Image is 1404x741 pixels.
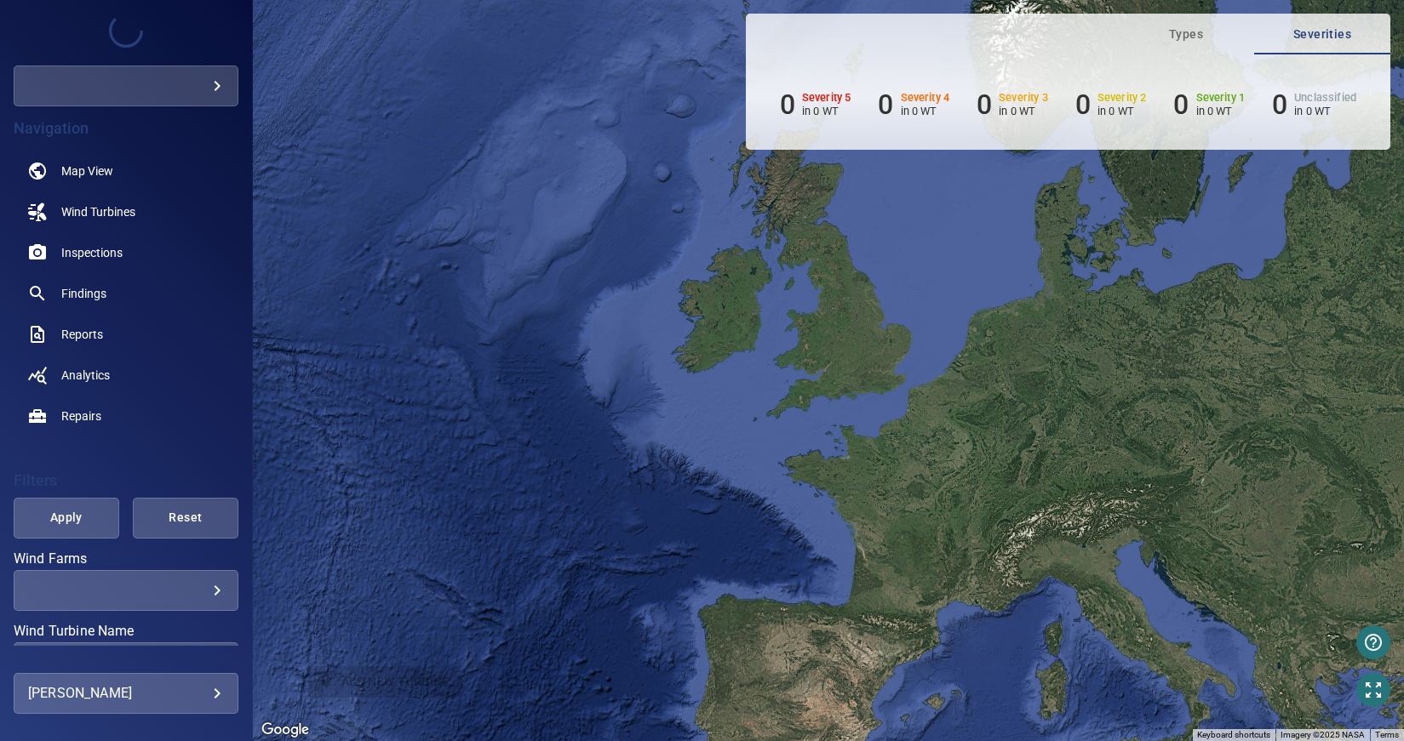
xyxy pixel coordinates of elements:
[61,285,106,302] span: Findings
[780,88,851,121] li: Severity 5
[1196,92,1246,104] h6: Severity 1
[878,88,949,121] li: Severity 4
[1264,24,1380,45] span: Severities
[977,88,1048,121] li: Severity 3
[1128,24,1244,45] span: Types
[1197,729,1270,741] button: Keyboard shortcuts
[977,88,992,121] h6: 0
[780,88,795,121] h6: 0
[14,120,238,137] h4: Navigation
[14,552,238,566] label: Wind Farms
[802,92,851,104] h6: Severity 5
[999,105,1048,117] p: in 0 WT
[14,66,238,106] div: kompactvindmark
[61,203,135,220] span: Wind Turbines
[1097,92,1147,104] h6: Severity 2
[14,314,238,355] a: reports noActive
[901,92,950,104] h6: Severity 4
[14,151,238,191] a: map noActive
[1294,92,1356,104] h6: Unclassified
[28,680,224,707] div: [PERSON_NAME]
[14,355,238,396] a: analytics noActive
[14,396,238,436] a: repairs noActive
[1173,88,1189,121] h6: 0
[35,507,98,528] span: Apply
[14,498,119,539] button: Apply
[61,326,103,343] span: Reports
[878,88,893,121] h6: 0
[154,507,217,528] span: Reset
[1075,88,1147,121] li: Severity 2
[1294,105,1356,117] p: in 0 WT
[14,191,238,232] a: windturbines noActive
[257,719,313,741] img: Google
[1173,88,1245,121] li: Severity 1
[14,472,238,489] h4: Filters
[1281,730,1365,739] span: Imagery ©2025 NASA
[14,232,238,273] a: inspections noActive
[1075,88,1091,121] h6: 0
[901,105,950,117] p: in 0 WT
[1196,105,1246,117] p: in 0 WT
[61,408,101,425] span: Repairs
[133,498,238,539] button: Reset
[61,244,123,261] span: Inspections
[1097,105,1147,117] p: in 0 WT
[802,105,851,117] p: in 0 WT
[61,367,110,384] span: Analytics
[1272,88,1356,121] li: Severity Unclassified
[14,273,238,314] a: findings noActive
[257,719,313,741] a: Open this area in Google Maps (opens a new window)
[1272,88,1287,121] h6: 0
[999,92,1048,104] h6: Severity 3
[14,624,238,638] label: Wind Turbine Name
[61,162,113,180] span: Map View
[14,642,238,683] div: Wind Turbine Name
[14,570,238,611] div: Wind Farms
[1375,730,1399,739] a: Terms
